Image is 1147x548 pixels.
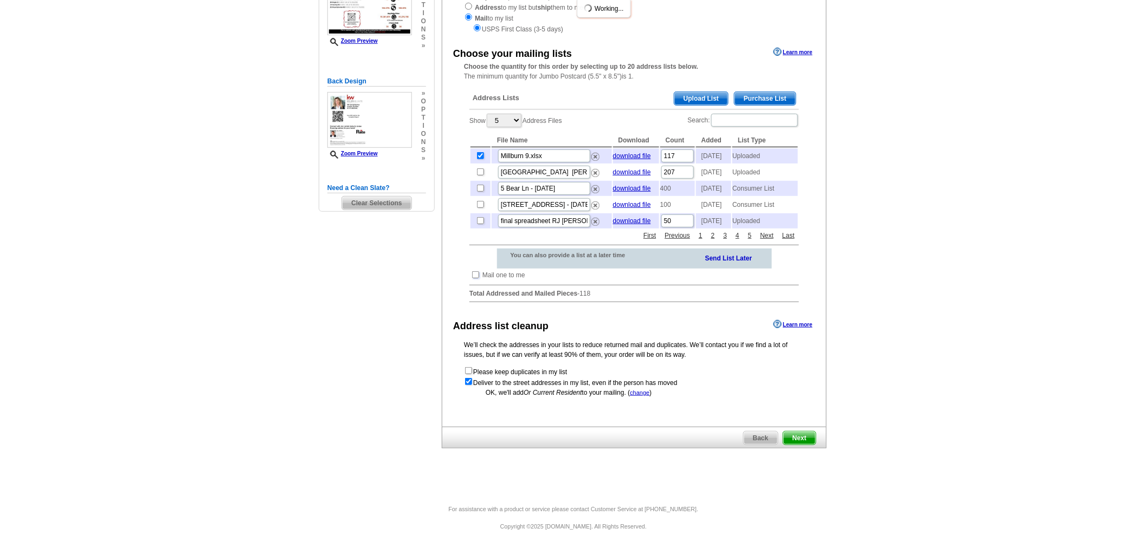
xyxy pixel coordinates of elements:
div: USPS First Class (3-5 days) [464,23,804,34]
th: File Name [492,134,612,147]
td: 400 [660,181,695,196]
a: Remove this list [591,151,600,158]
span: 118 [579,290,590,297]
span: Back [744,432,778,445]
strong: ship [538,4,551,11]
td: Consumer List [732,181,798,196]
img: delete.png [591,185,600,193]
td: Consumer List [732,197,798,212]
td: [DATE] [696,148,731,164]
strong: Total Addressed and Mailed Pieces [469,290,577,297]
span: Purchase List [734,92,796,105]
a: 1 [696,231,705,240]
a: download file [613,168,651,176]
a: download file [613,201,651,208]
span: Next [783,432,816,445]
span: s [421,34,426,42]
a: 5 [745,231,755,240]
div: OK, we'll add to your mailing. ( ) [464,388,804,397]
a: Remove this list [591,183,600,191]
a: First [641,231,659,240]
span: Address Lists [473,93,519,103]
strong: Mail [475,15,487,22]
span: t [421,1,426,9]
span: Clear Selections [342,197,411,210]
span: n [421,138,426,146]
span: » [421,42,426,50]
a: Remove this list [591,167,600,174]
th: Count [660,134,695,147]
a: 4 [733,231,742,240]
a: Zoom Preview [327,151,378,156]
input: Search: [711,114,798,127]
span: Upload List [674,92,728,105]
a: Zoom Preview [327,38,378,44]
a: Remove this list [591,199,600,207]
span: n [421,25,426,34]
h5: Need a Clean Slate? [327,183,426,193]
div: Address list cleanup [453,319,549,334]
span: t [421,114,426,122]
span: o [421,97,426,106]
a: Back [743,431,778,445]
span: p [421,106,426,114]
span: » [421,89,426,97]
a: 3 [721,231,730,240]
img: delete.png [591,153,600,161]
th: List Type [732,134,798,147]
span: i [421,122,426,130]
a: download file [613,185,651,192]
td: Mail one to me [482,270,526,280]
select: ShowAddress Files [487,114,521,127]
td: 100 [660,197,695,212]
h5: Back Design [327,76,426,87]
span: Or Current Resident [524,389,582,396]
a: Learn more [774,320,813,329]
div: You can also provide a list at a later time [497,249,654,262]
div: - [464,83,804,311]
span: i [421,9,426,17]
td: Uploaded [732,165,798,180]
a: 2 [708,231,718,240]
iframe: LiveChat chat widget [930,296,1147,548]
form: Please keep duplicates in my list Deliver to the street addresses in my list, even if the person ... [464,366,804,388]
a: Send List Later [705,252,752,263]
img: small-thumb.jpg [327,92,412,148]
td: [DATE] [696,197,731,212]
div: Choose your mailing lists [453,47,572,61]
th: Download [613,134,659,147]
img: delete.png [591,169,600,177]
td: Uploaded [732,213,798,229]
span: » [421,154,426,162]
a: Last [779,231,797,240]
span: o [421,17,426,25]
img: delete.png [591,218,600,226]
strong: Choose the quantity for this order by selecting up to 20 address lists below. [464,63,698,70]
td: [DATE] [696,181,731,196]
label: Show Address Files [469,113,562,128]
a: download file [613,152,651,160]
img: loading... [584,4,592,12]
strong: Address [475,4,501,11]
span: o [421,130,426,138]
a: Previous [662,231,693,240]
p: We’ll check the addresses in your lists to reduce returned mail and duplicates. We’ll contact you... [464,340,804,360]
span: s [421,146,426,154]
label: Search: [688,113,799,128]
td: [DATE] [696,213,731,229]
td: Uploaded [732,148,798,164]
th: Added [696,134,731,147]
a: Next [758,231,777,240]
a: download file [613,217,651,225]
a: Remove this list [591,216,600,223]
div: The minimum quantity for Jumbo Postcard (5.5" x 8.5")is 1. [442,62,826,81]
img: delete.png [591,201,600,210]
td: [DATE] [696,165,731,180]
a: Learn more [774,48,813,56]
a: change [630,389,649,396]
